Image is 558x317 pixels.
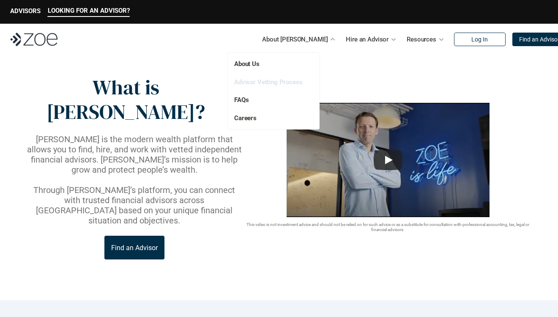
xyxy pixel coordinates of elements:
a: Find an Advisor [104,236,164,259]
p: Hire an Advisor [346,33,388,46]
p: [PERSON_NAME] is the modern wealth platform that allows you to find, hire, and work with vetted i... [25,134,243,175]
button: Play [374,150,402,170]
p: Through [PERSON_NAME]’s platform, you can connect with trusted financial advisors across [GEOGRAP... [25,185,243,226]
img: sddefault.webp [287,103,490,217]
p: This video is not investment advice and should not be relied on for such advice or as a substitut... [243,222,533,232]
p: Find an Advisor [111,244,158,252]
a: FAQs [234,96,249,104]
p: Resources [407,33,436,46]
p: Log In [471,36,488,43]
p: LOOKING FOR AN ADVISOR? [48,7,130,14]
p: About [PERSON_NAME] [262,33,328,46]
a: Careers [234,114,257,122]
p: ADVISORS [10,7,41,15]
a: Advisor Vetting Process [234,78,303,86]
a: Log In [454,33,506,46]
a: About Us [234,60,260,68]
p: What is [PERSON_NAME]? [25,75,226,124]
